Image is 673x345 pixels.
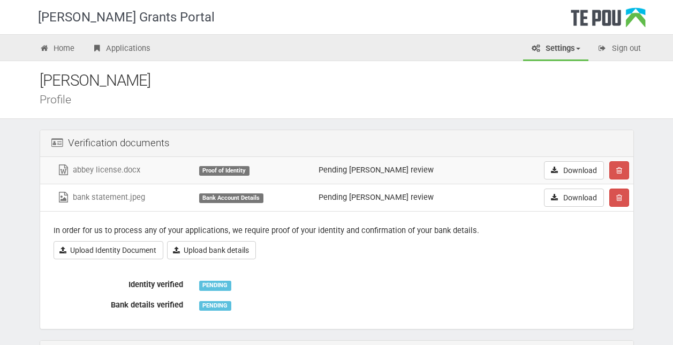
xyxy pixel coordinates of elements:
[40,69,650,92] div: [PERSON_NAME]
[589,37,649,61] a: Sign out
[571,7,646,34] div: Te Pou Logo
[57,165,140,175] a: abbey license.docx
[54,241,163,259] a: Upload Identity Document
[40,130,633,157] div: Verification documents
[167,241,256,259] a: Upload bank details
[314,157,496,184] td: Pending [PERSON_NAME] review
[199,281,231,290] div: PENDING
[84,37,158,61] a: Applications
[57,192,145,202] a: bank statement.jpeg
[199,166,249,176] div: Proof of Identity
[32,37,83,61] a: Home
[523,37,588,61] a: Settings
[199,301,231,311] div: PENDING
[314,184,496,211] td: Pending [PERSON_NAME] review
[544,189,604,207] a: Download
[544,161,604,179] a: Download
[46,296,191,311] label: Bank details verified
[46,275,191,290] label: Identity verified
[199,193,263,203] div: Bank Account Details
[54,225,620,236] p: In order for us to process any of your applications, we require proof of your identity and confir...
[40,94,650,105] div: Profile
